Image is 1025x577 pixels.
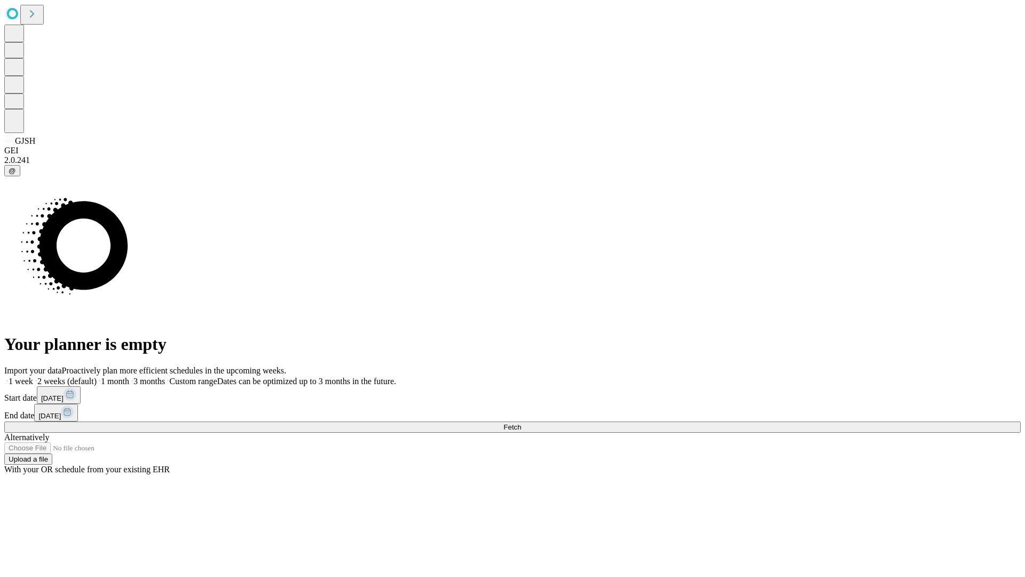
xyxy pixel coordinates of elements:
div: GEI [4,146,1021,155]
span: GJSH [15,136,35,145]
span: @ [9,167,16,175]
span: Import your data [4,366,62,375]
span: [DATE] [38,412,61,420]
span: Alternatively [4,433,49,442]
span: [DATE] [41,394,64,402]
button: @ [4,165,20,176]
div: 2.0.241 [4,155,1021,165]
h1: Your planner is empty [4,334,1021,354]
span: 1 week [9,377,33,386]
span: Proactively plan more efficient schedules in the upcoming weeks. [62,366,286,375]
span: Dates can be optimized up to 3 months in the future. [217,377,396,386]
button: Fetch [4,422,1021,433]
span: Fetch [503,423,521,431]
div: Start date [4,386,1021,404]
button: [DATE] [37,386,81,404]
span: 2 weeks (default) [37,377,97,386]
button: Upload a file [4,454,52,465]
span: With your OR schedule from your existing EHR [4,465,170,474]
span: 3 months [133,377,165,386]
span: 1 month [101,377,129,386]
span: Custom range [169,377,217,386]
div: End date [4,404,1021,422]
button: [DATE] [34,404,78,422]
